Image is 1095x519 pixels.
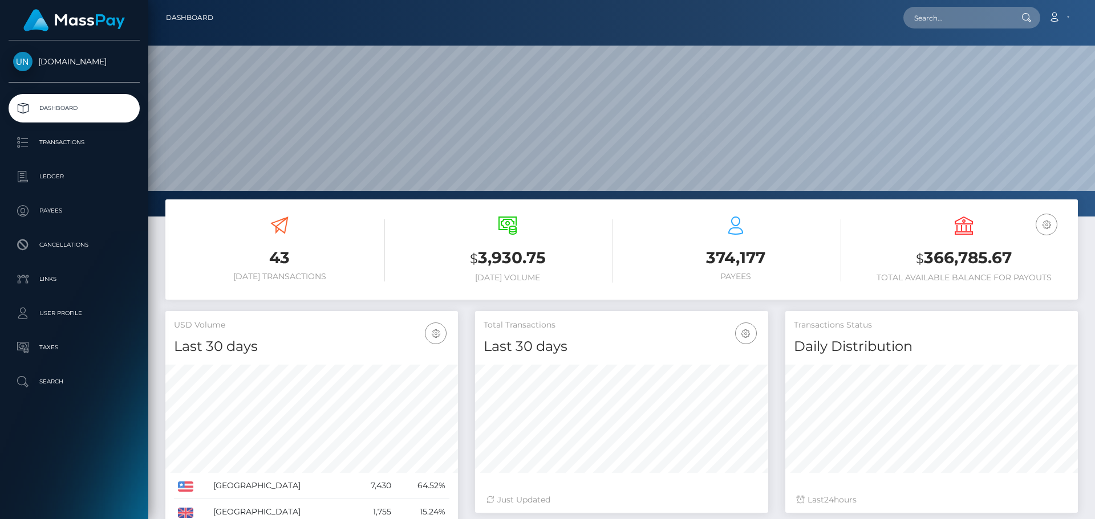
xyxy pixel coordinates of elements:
[13,373,135,390] p: Search
[9,162,140,191] a: Ledger
[13,52,33,71] img: Unlockt.me
[794,320,1069,331] h5: Transactions Status
[13,236,135,254] p: Cancellations
[13,100,135,117] p: Dashboard
[13,271,135,288] p: Links
[630,247,841,269] h3: 374,177
[9,56,140,67] span: [DOMAIN_NAME]
[402,247,613,270] h3: 3,930.75
[166,6,213,30] a: Dashboard
[484,320,759,331] h5: Total Transactions
[858,273,1069,283] h6: Total Available Balance for Payouts
[23,9,125,31] img: MassPay Logo
[9,94,140,122] a: Dashboard
[13,134,135,151] p: Transactions
[402,273,613,283] h6: [DATE] Volume
[9,231,140,259] a: Cancellations
[916,251,924,267] small: $
[174,337,449,357] h4: Last 30 days
[9,265,140,293] a: Links
[630,272,841,281] h6: Payees
[9,367,140,396] a: Search
[9,128,140,157] a: Transactions
[484,337,759,357] h4: Last 30 days
[395,473,449,499] td: 64.52%
[174,320,449,331] h5: USD Volume
[797,494,1066,506] div: Last hours
[352,473,395,499] td: 7,430
[13,305,135,322] p: User Profile
[174,247,385,269] h3: 43
[13,202,135,219] p: Payees
[486,494,756,506] div: Just Updated
[13,168,135,185] p: Ledger
[794,337,1069,357] h4: Daily Distribution
[470,251,478,267] small: $
[824,495,834,505] span: 24
[178,508,193,518] img: GB.png
[9,299,140,328] a: User Profile
[858,247,1069,270] h3: 366,785.67
[174,272,385,281] h6: [DATE] Transactions
[903,7,1011,28] input: Search...
[209,473,352,499] td: [GEOGRAPHIC_DATA]
[13,339,135,356] p: Taxes
[9,197,140,225] a: Payees
[178,481,193,492] img: US.png
[9,333,140,362] a: Taxes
